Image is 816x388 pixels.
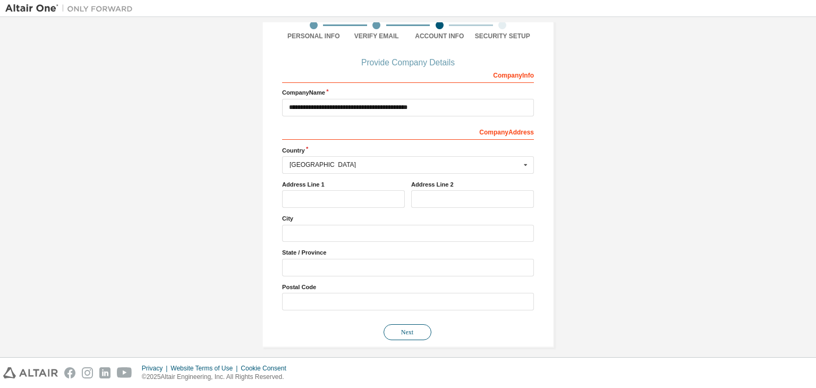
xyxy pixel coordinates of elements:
div: Verify Email [345,32,409,40]
label: Postal Code [282,283,534,291]
label: Address Line 1 [282,180,405,189]
label: State / Province [282,248,534,257]
div: Cookie Consent [241,364,292,373]
img: linkedin.svg [99,367,110,378]
label: Country [282,146,534,155]
label: Company Name [282,88,534,97]
div: Company Info [282,66,534,83]
img: altair_logo.svg [3,367,58,378]
img: Altair One [5,3,138,14]
img: youtube.svg [117,367,132,378]
div: Security Setup [471,32,534,40]
button: Next [384,324,431,340]
div: Account Info [408,32,471,40]
div: Provide Company Details [282,60,534,66]
div: Company Address [282,123,534,140]
div: Personal Info [282,32,345,40]
label: Address Line 2 [411,180,534,189]
div: [GEOGRAPHIC_DATA] [290,162,521,168]
p: © 2025 Altair Engineering, Inc. All Rights Reserved. [142,373,293,382]
img: instagram.svg [82,367,93,378]
div: Website Terms of Use [171,364,241,373]
img: facebook.svg [64,367,75,378]
label: City [282,214,534,223]
div: Privacy [142,364,171,373]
